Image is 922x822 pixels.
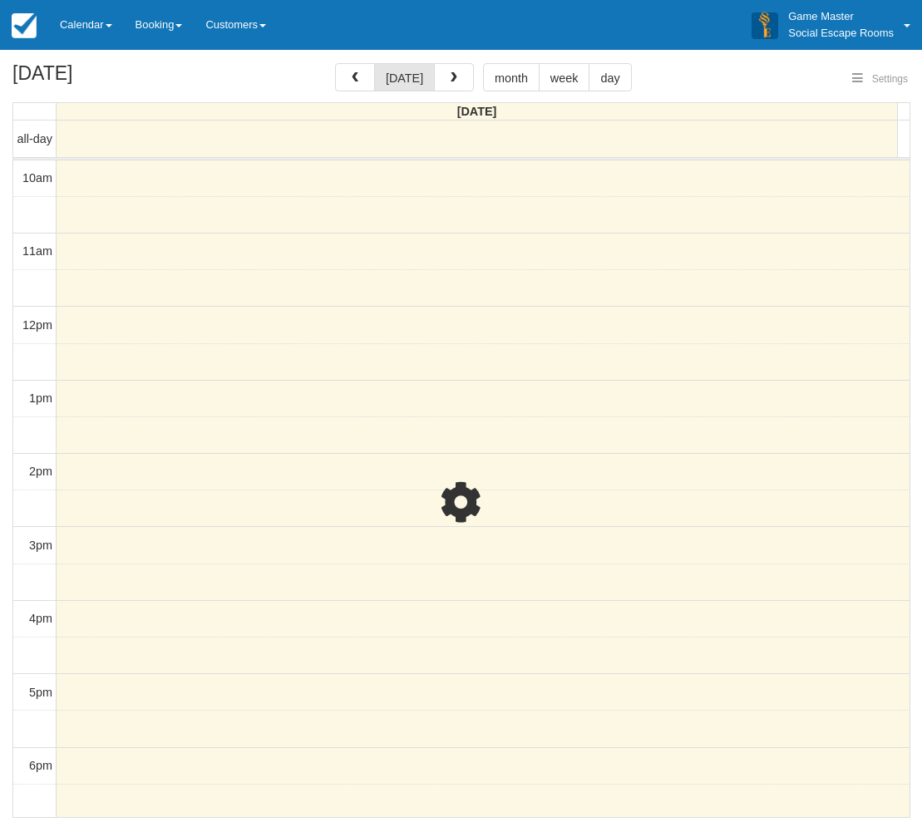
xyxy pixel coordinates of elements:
span: [DATE] [457,105,497,118]
span: 5pm [29,686,52,699]
p: Game Master [788,8,894,25]
span: 6pm [29,759,52,772]
img: A3 [752,12,778,38]
button: [DATE] [374,63,435,91]
p: Social Escape Rooms [788,25,894,42]
button: day [589,63,631,91]
button: month [483,63,540,91]
span: 4pm [29,612,52,625]
h2: [DATE] [12,63,223,94]
span: 3pm [29,539,52,552]
span: 1pm [29,391,52,405]
span: 10am [22,171,52,185]
span: all-day [17,132,52,145]
span: Settings [872,73,908,85]
button: week [539,63,590,91]
span: 11am [22,244,52,258]
span: 12pm [22,318,52,332]
button: Settings [842,67,918,91]
img: checkfront-main-nav-mini-logo.png [12,13,37,38]
span: 2pm [29,465,52,478]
